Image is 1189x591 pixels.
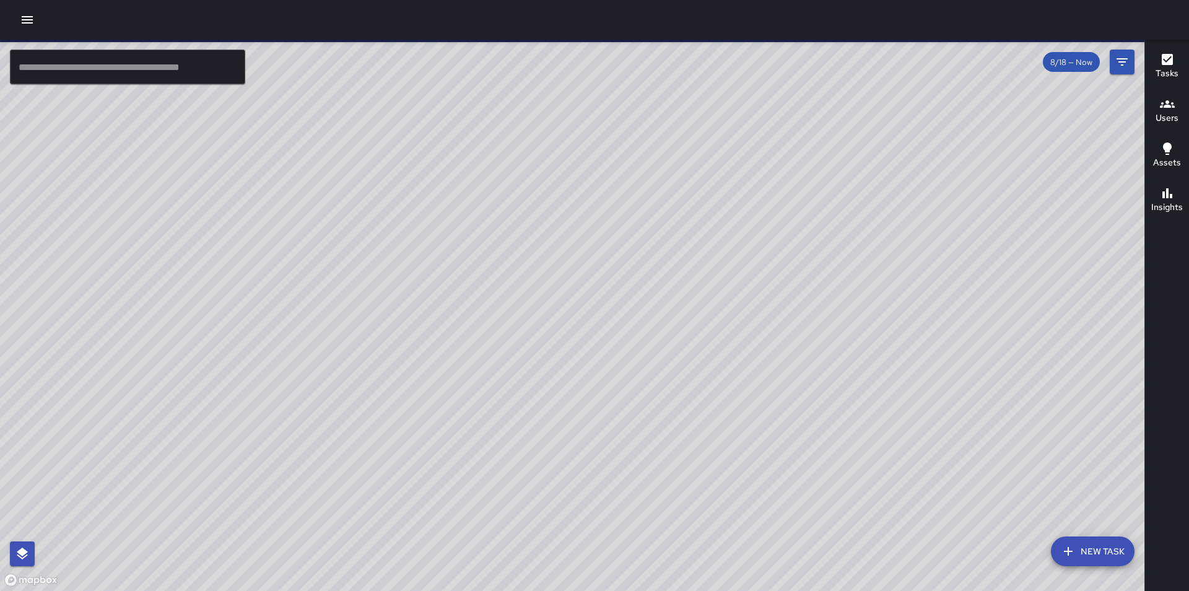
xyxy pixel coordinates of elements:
[1151,201,1183,214] h6: Insights
[1051,536,1135,566] button: New Task
[1145,134,1189,178] button: Assets
[1156,112,1178,125] h6: Users
[1153,156,1181,170] h6: Assets
[1043,57,1100,68] span: 8/18 — Now
[1145,89,1189,134] button: Users
[1156,67,1178,81] h6: Tasks
[1110,50,1135,74] button: Filters
[1145,45,1189,89] button: Tasks
[1145,178,1189,223] button: Insights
